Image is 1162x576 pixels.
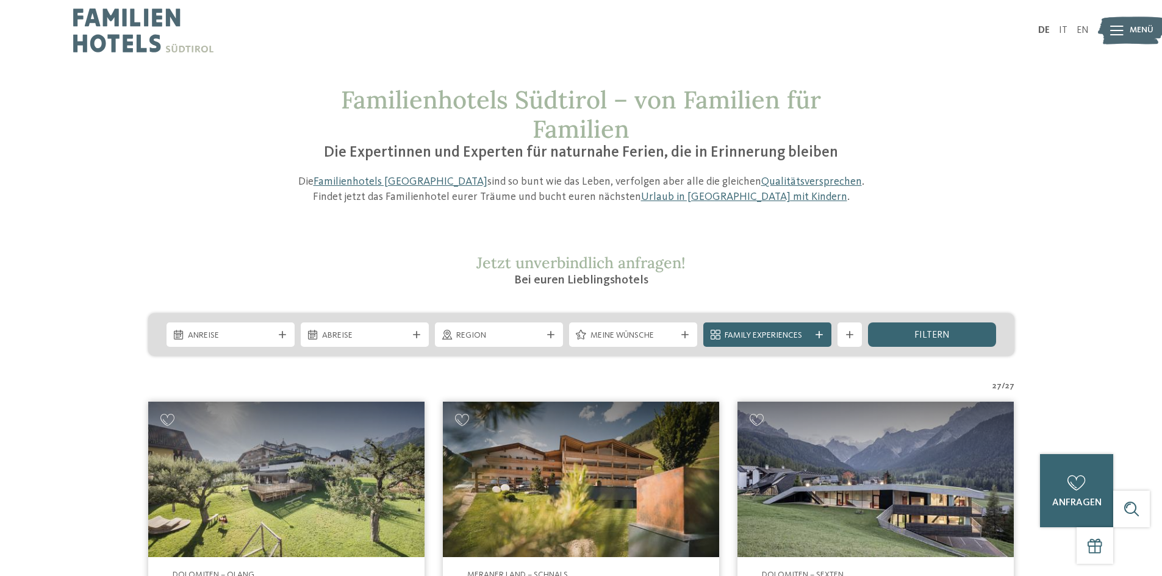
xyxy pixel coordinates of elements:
img: Familienhotels gesucht? Hier findet ihr die besten! [148,402,425,557]
span: Jetzt unverbindlich anfragen! [476,253,686,272]
span: 27 [992,380,1002,393]
span: Abreise [322,330,407,342]
p: Die sind so bunt wie das Leben, verfolgen aber alle die gleichen . Findet jetzt das Familienhotel... [292,174,871,205]
a: anfragen [1040,454,1113,527]
span: Familienhotels Südtirol – von Familien für Familien [341,84,821,144]
span: anfragen [1052,498,1102,508]
a: DE [1038,26,1050,35]
span: Region [456,330,542,342]
img: Family Resort Rainer ****ˢ [737,402,1014,557]
span: Family Experiences [725,330,810,342]
img: Aktiv & Familienhotel Adlernest **** [443,402,719,557]
span: Anreise [188,330,273,342]
span: Die Expertinnen und Experten für naturnahe Ferien, die in Erinnerung bleiben [324,145,838,160]
span: 27 [1005,380,1014,393]
span: filtern [914,330,950,340]
span: Meine Wünsche [590,330,676,342]
span: / [1002,380,1005,393]
a: Urlaub in [GEOGRAPHIC_DATA] mit Kindern [641,191,847,202]
a: Familienhotels [GEOGRAPHIC_DATA] [314,176,487,187]
span: Bei euren Lieblingshotels [514,274,648,286]
a: Qualitätsversprechen [761,176,862,187]
a: EN [1077,26,1089,35]
span: Menü [1130,24,1153,37]
a: IT [1059,26,1067,35]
